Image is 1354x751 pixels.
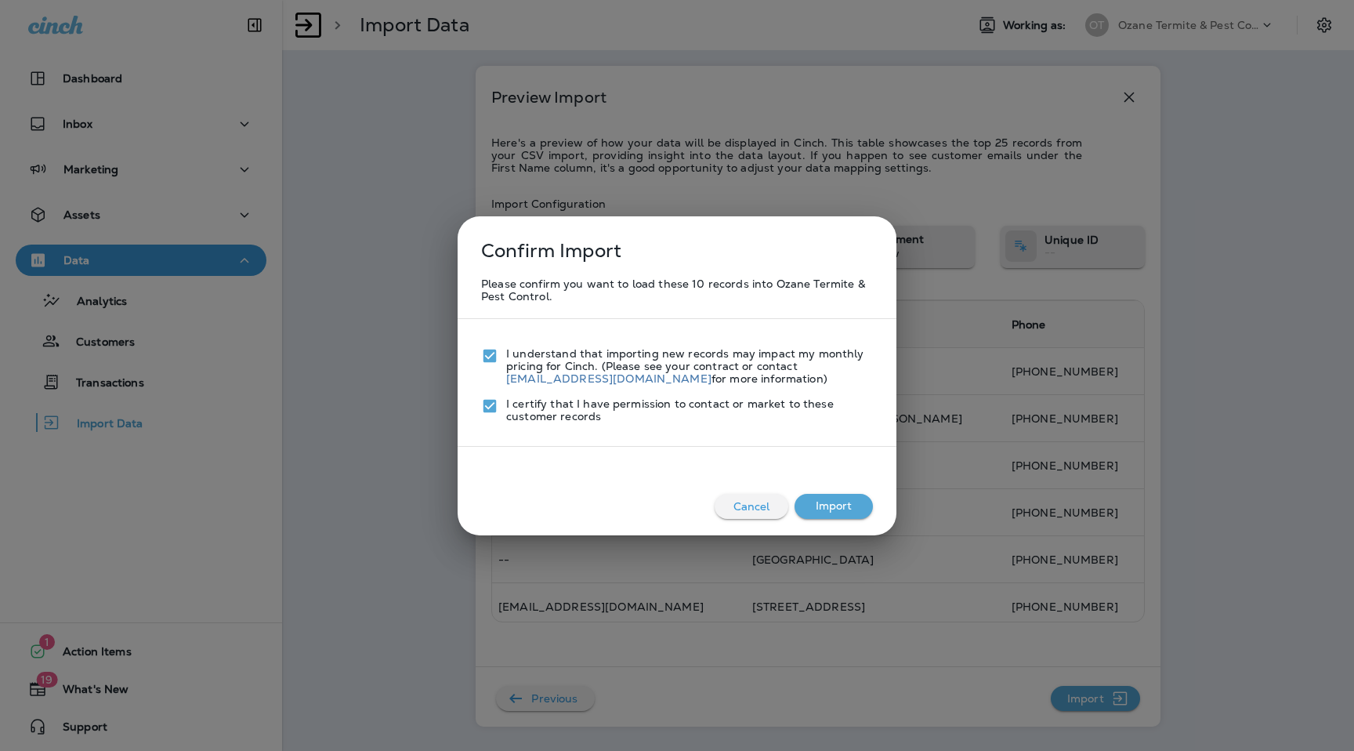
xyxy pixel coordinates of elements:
p: Confirm Import [473,232,621,270]
p: I understand that importing new records may impact my monthly pricing for Cinch. (Please see your... [506,347,873,385]
p: Cancel [727,494,777,519]
p: I certify that I have permission to contact or market to these customer records [506,397,873,423]
button: Import [795,494,873,519]
a: [EMAIL_ADDRESS][DOMAIN_NAME] [506,372,711,386]
p: Please confirm you want to load these 10 records into Ozane Termite & Pest Control. [481,278,873,303]
button: Cancel [715,494,788,519]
